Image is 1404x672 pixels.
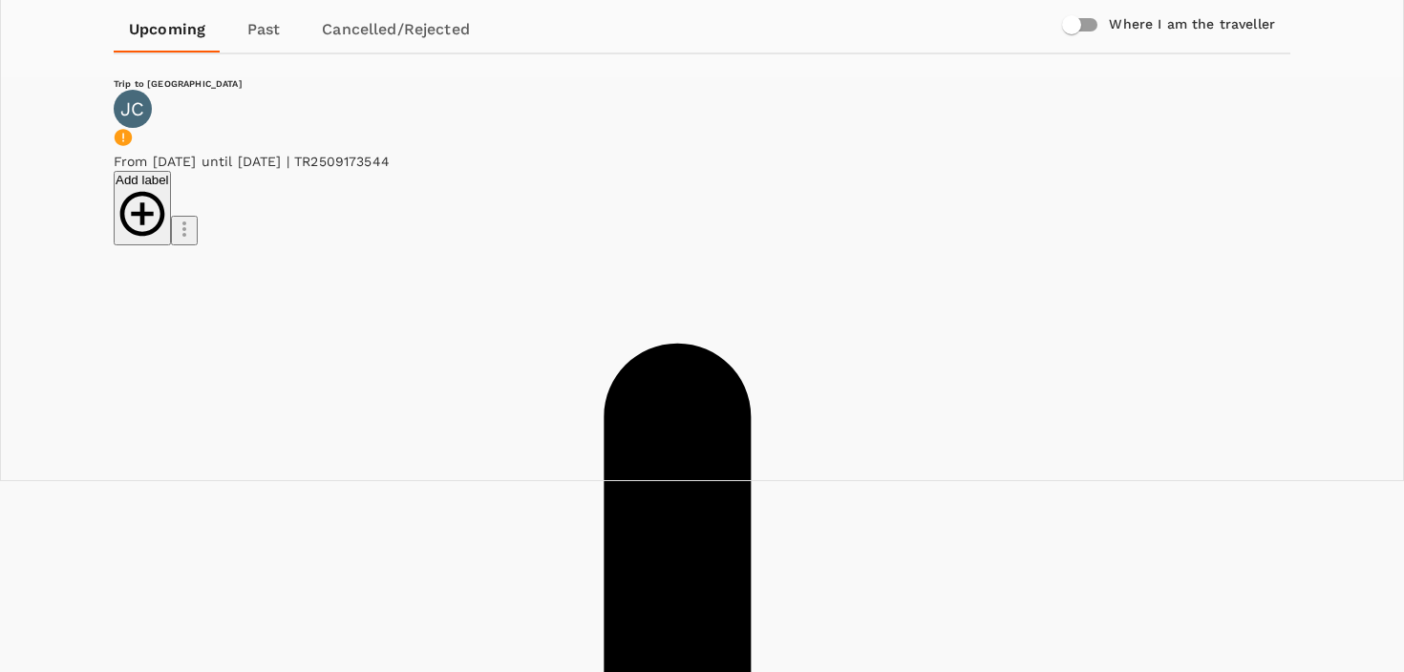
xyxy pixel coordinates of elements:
[114,152,1290,171] p: From [DATE] until [DATE] TR2509173544
[221,7,307,52] a: Past
[114,7,221,52] a: Upcoming
[120,99,144,118] p: JC
[114,77,1290,90] h6: Trip to [GEOGRAPHIC_DATA]
[1109,14,1275,35] h6: Where I am the traveller
[114,171,171,245] button: Add label
[287,154,289,169] span: |
[307,7,485,52] a: Cancelled/Rejected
